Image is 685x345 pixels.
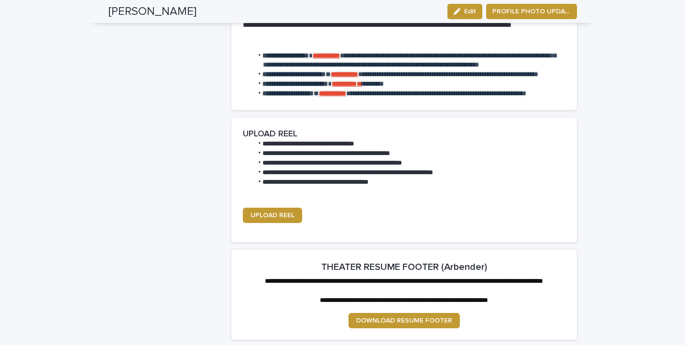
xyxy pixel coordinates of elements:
[464,8,476,15] span: Edit
[492,7,571,16] span: PROFILE PHOTO UPDATE
[243,129,297,140] h2: UPLOAD REEL
[447,4,482,19] button: Edit
[348,313,460,328] a: DOWNLOAD RESUME FOOTER
[486,4,577,19] button: PROFILE PHOTO UPDATE
[109,5,196,19] h2: [PERSON_NAME]
[243,208,302,223] a: UPLOAD REEL
[250,212,294,219] span: UPLOAD REEL
[321,261,487,273] h2: THEATER RESUME FOOTER (Arbender)
[356,317,452,324] span: DOWNLOAD RESUME FOOTER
